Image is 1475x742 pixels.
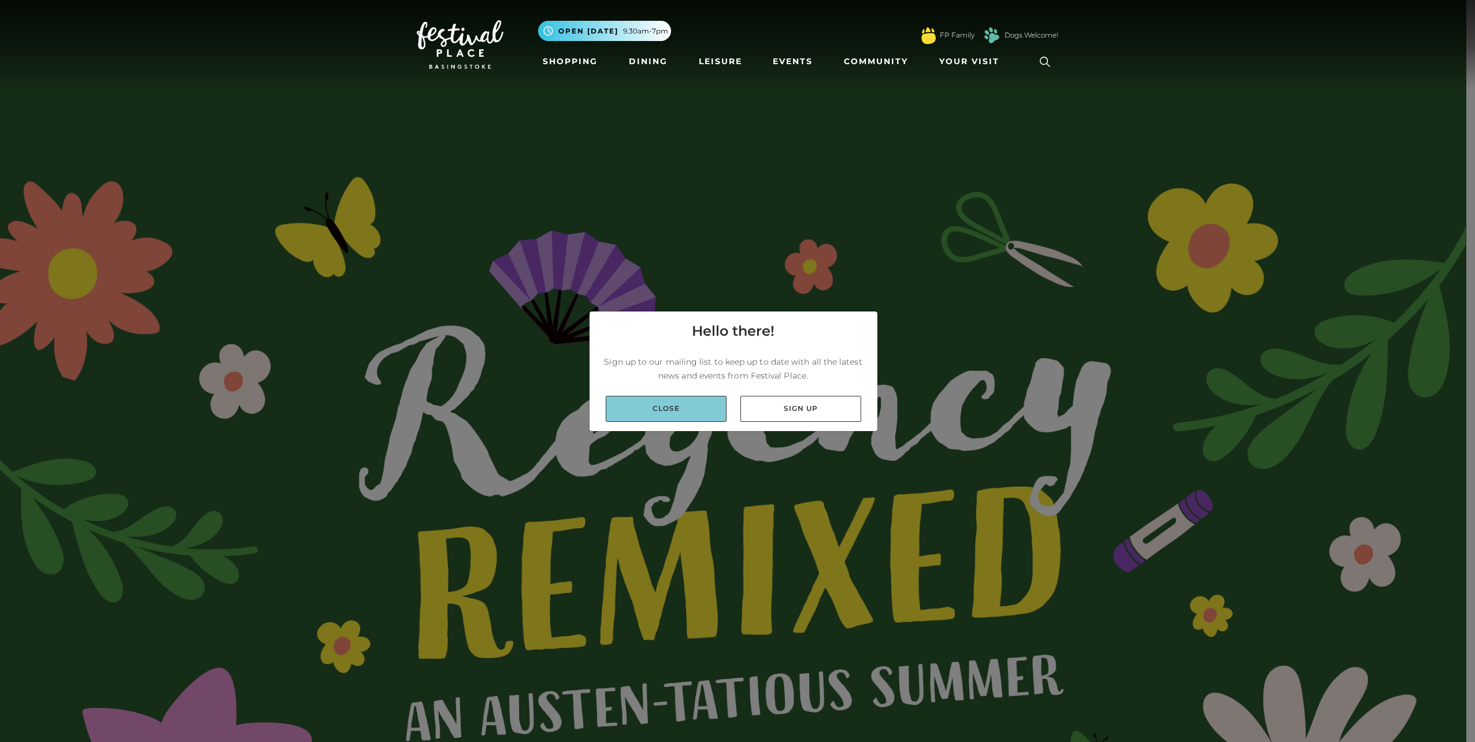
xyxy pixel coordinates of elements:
span: Your Visit [939,55,999,68]
a: Sign up [740,396,861,422]
a: Shopping [538,51,602,72]
img: Festival Place Logo [417,20,503,69]
button: Open [DATE] 9.30am-7pm [538,21,671,41]
a: FP Family [940,30,974,40]
a: Close [606,396,727,422]
a: Dogs Welcome! [1005,30,1058,40]
span: 9.30am-7pm [623,26,668,36]
a: Events [768,51,817,72]
a: Your Visit [935,51,1010,72]
a: Leisure [694,51,747,72]
a: Community [839,51,913,72]
p: Sign up to our mailing list to keep up to date with all the latest news and events from Festival ... [599,355,868,383]
a: Dining [624,51,672,72]
span: Open [DATE] [558,26,618,36]
h4: Hello there! [692,321,774,342]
